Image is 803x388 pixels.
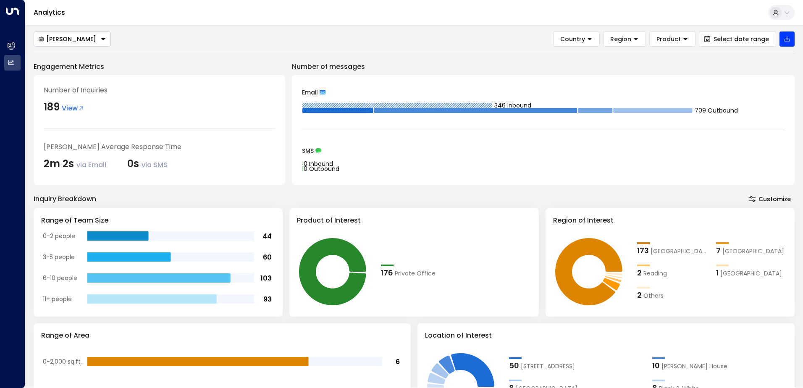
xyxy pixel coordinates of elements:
[34,194,96,204] div: Inquiry Breakdown
[142,160,168,170] span: via SMS
[722,247,784,256] span: Cambridge
[560,35,585,43] span: Country
[716,245,721,256] div: 7
[304,160,333,168] tspan: 0 Inbound
[302,148,785,154] div: SMS
[263,252,272,262] tspan: 60
[656,35,681,43] span: Product
[43,274,77,282] tspan: 6-10 people
[381,267,452,278] div: 176Private Office
[651,247,708,256] span: London
[694,106,737,115] tspan: 709 Outbound
[652,360,660,371] div: 10
[699,31,776,47] button: Select date range
[509,360,519,371] div: 50
[302,89,318,95] span: Email
[62,103,84,113] span: View
[603,31,646,47] button: Region
[263,294,272,304] tspan: 93
[381,267,393,278] div: 176
[44,156,106,171] div: 2m 2s
[44,85,275,95] div: Number of Inquiries
[494,101,531,110] tspan: 346 Inbound
[76,160,106,170] span: via Email
[43,232,75,240] tspan: 0-2 people
[720,269,782,278] span: Surrey
[34,62,285,72] p: Engagement Metrics
[41,330,403,341] h3: Range of Area
[553,215,787,225] h3: Region of Interest
[637,245,649,256] div: 173
[521,362,575,371] span: 210 Euston Road
[297,215,531,225] h3: Product of Interest
[637,267,642,278] div: 2
[714,36,769,42] span: Select date range
[610,35,631,43] span: Region
[637,245,708,256] div: 173London
[304,165,339,173] tspan: 0 Outbound
[652,360,787,371] div: 10Scott House
[43,253,75,261] tspan: 3-5 people
[509,360,644,371] div: 50210 Euston Road
[43,357,82,366] tspan: 0-2,000 sq.ft.
[637,267,708,278] div: 2Reading
[649,31,695,47] button: Product
[716,245,787,256] div: 7Cambridge
[396,357,400,367] tspan: 6
[34,31,111,47] div: Button group with a nested menu
[553,31,600,47] button: Country
[292,62,795,72] p: Number of messages
[262,231,272,241] tspan: 44
[425,330,787,341] h3: Location of Interest
[41,215,275,225] h3: Range of Team Size
[745,193,795,205] button: Customize
[34,31,111,47] button: [PERSON_NAME]
[716,267,719,278] div: 1
[661,362,727,371] span: Scott House
[643,269,667,278] span: Reading
[34,8,65,17] a: Analytics
[637,289,708,301] div: 2Others
[127,156,168,171] div: 0s
[44,100,60,115] div: 189
[643,291,664,300] span: Others
[43,295,72,303] tspan: 11+ people
[716,267,787,278] div: 1Surrey
[260,273,272,283] tspan: 103
[637,289,642,301] div: 2
[38,35,96,43] div: [PERSON_NAME]
[44,142,275,152] div: [PERSON_NAME] Average Response Time
[395,269,436,278] span: Private Office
